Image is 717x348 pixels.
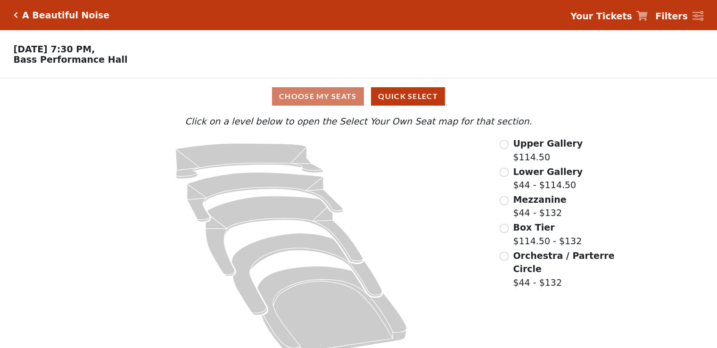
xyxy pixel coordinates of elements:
label: $114.50 - $132 [513,221,582,248]
strong: Your Tickets [570,11,632,21]
strong: Filters [655,11,688,21]
span: Orchestra / Parterre Circle [513,250,614,274]
a: Filters [655,9,703,23]
span: Box Tier [513,222,554,232]
span: Upper Gallery [513,138,583,149]
path: Lower Gallery - Seats Available: 25 [187,173,343,222]
span: Lower Gallery [513,166,583,177]
span: Mezzanine [513,194,566,205]
p: Click on a level below to open the Select Your Own Seat map for that section. [96,115,620,128]
label: $44 - $114.50 [513,165,583,192]
a: Click here to go back to filters [14,12,18,18]
label: $44 - $132 [513,249,616,290]
label: $114.50 [513,137,583,164]
a: Your Tickets [570,9,648,23]
button: Quick Select [371,87,445,106]
h5: A Beautiful Noise [22,10,109,21]
path: Upper Gallery - Seats Available: 251 [176,143,323,179]
label: $44 - $132 [513,193,566,220]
